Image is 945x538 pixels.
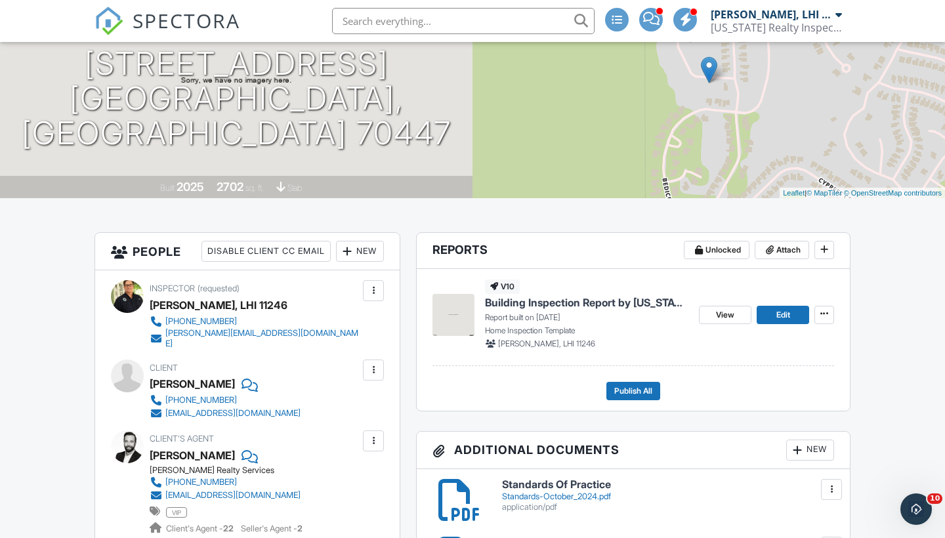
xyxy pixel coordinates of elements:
[217,180,243,194] div: 2702
[21,47,451,150] h1: [STREET_ADDRESS] [GEOGRAPHIC_DATA], [GEOGRAPHIC_DATA] 70447
[150,407,301,420] a: [EMAIL_ADDRESS][DOMAIN_NAME]
[900,493,932,525] iframe: Intercom live chat
[166,507,187,518] span: vip
[245,183,264,193] span: sq. ft.
[502,479,834,512] a: Standards Of Practice Standards-October_2024.pdf application/pdf
[417,432,850,469] h3: Additional Documents
[150,445,235,465] a: [PERSON_NAME]
[165,316,237,327] div: [PHONE_NUMBER]
[133,7,240,34] span: SPECTORA
[844,189,942,197] a: © OpenStreetMap contributors
[502,479,834,491] h6: Standards Of Practice
[150,295,287,315] div: [PERSON_NAME], LHI 11246
[150,476,301,489] a: [PHONE_NUMBER]
[150,363,178,373] span: Client
[150,394,301,407] a: [PHONE_NUMBER]
[201,241,331,262] div: Disable Client CC Email
[927,493,942,504] span: 10
[150,489,301,502] a: [EMAIL_ADDRESS][DOMAIN_NAME]
[336,241,384,262] div: New
[786,440,834,461] div: New
[165,477,237,487] div: [PHONE_NUMBER]
[711,8,832,21] div: [PERSON_NAME], LHI 11246
[160,183,175,193] span: Built
[783,189,805,197] a: Leaflet
[95,233,400,270] h3: People
[711,21,842,34] div: Louisiana Realty Inspections, LLC
[150,434,214,444] span: Client's Agent
[198,283,240,293] span: (requested)
[94,7,123,35] img: The Best Home Inspection Software - Spectora
[165,490,301,501] div: [EMAIL_ADDRESS][DOMAIN_NAME]
[332,8,595,34] input: Search everything...
[166,524,236,533] span: Client's Agent -
[165,408,301,419] div: [EMAIL_ADDRESS][DOMAIN_NAME]
[297,524,303,533] strong: 2
[177,180,204,194] div: 2025
[287,183,302,193] span: slab
[94,18,240,45] a: SPECTORA
[165,395,237,405] div: [PHONE_NUMBER]
[780,188,945,199] div: |
[502,491,834,502] div: Standards-October_2024.pdf
[807,189,842,197] a: © MapTiler
[150,328,360,349] a: [PERSON_NAME][EMAIL_ADDRESS][DOMAIN_NAME]
[150,315,360,328] a: [PHONE_NUMBER]
[150,465,311,476] div: [PERSON_NAME] Realty Services
[241,524,303,533] span: Seller's Agent -
[150,283,195,293] span: Inspector
[223,524,234,533] strong: 22
[165,328,360,349] div: [PERSON_NAME][EMAIL_ADDRESS][DOMAIN_NAME]
[502,502,834,512] div: application/pdf
[150,374,235,394] div: [PERSON_NAME]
